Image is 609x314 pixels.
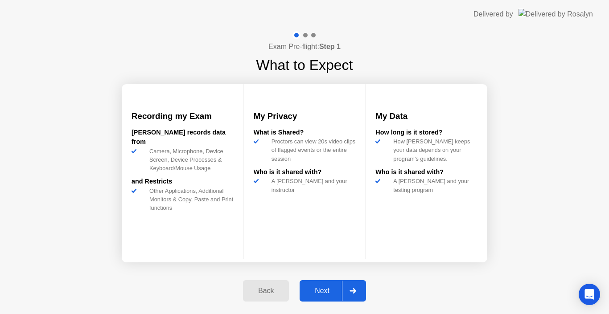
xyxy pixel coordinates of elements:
div: Open Intercom Messenger [579,284,600,305]
h4: Exam Pre-flight: [268,41,341,52]
button: Next [300,280,366,302]
h3: My Data [375,110,477,122]
div: Back [246,287,286,295]
div: How long is it stored? [375,128,477,138]
div: How [PERSON_NAME] keeps your data depends on your program’s guidelines. [390,137,477,163]
div: Who is it shared with? [254,167,356,177]
b: Step 1 [319,43,341,50]
h1: What to Expect [256,54,353,76]
img: Delivered by Rosalyn [518,9,593,19]
div: A [PERSON_NAME] and your instructor [268,177,356,194]
div: Who is it shared with? [375,167,477,177]
h3: My Privacy [254,110,356,122]
button: Back [243,280,289,302]
div: Camera, Microphone, Device Screen, Device Processes & Keyboard/Mouse Usage [146,147,234,173]
div: Proctors can view 20s video clips of flagged events or the entire session [268,137,356,163]
div: and Restricts [132,177,234,187]
div: Delivered by [473,9,513,20]
div: Other Applications, Additional Monitors & Copy, Paste and Print functions [146,187,234,212]
div: A [PERSON_NAME] and your testing program [390,177,477,194]
h3: Recording my Exam [132,110,234,122]
div: [PERSON_NAME] records data from [132,128,234,147]
div: What is Shared? [254,128,356,138]
div: Next [302,287,342,295]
